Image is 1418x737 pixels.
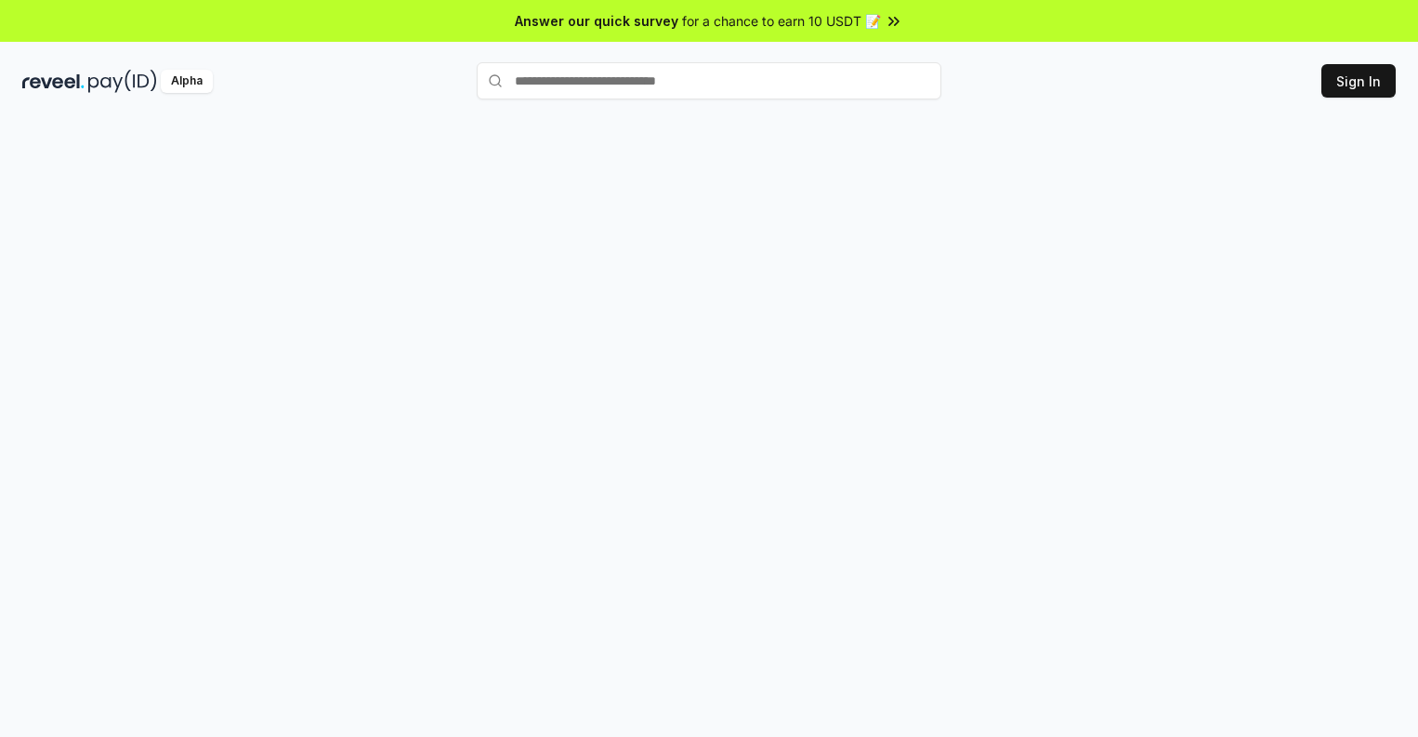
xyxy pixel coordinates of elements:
[161,70,213,93] div: Alpha
[22,70,85,93] img: reveel_dark
[1321,64,1396,98] button: Sign In
[88,70,157,93] img: pay_id
[515,11,678,31] span: Answer our quick survey
[682,11,881,31] span: for a chance to earn 10 USDT 📝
